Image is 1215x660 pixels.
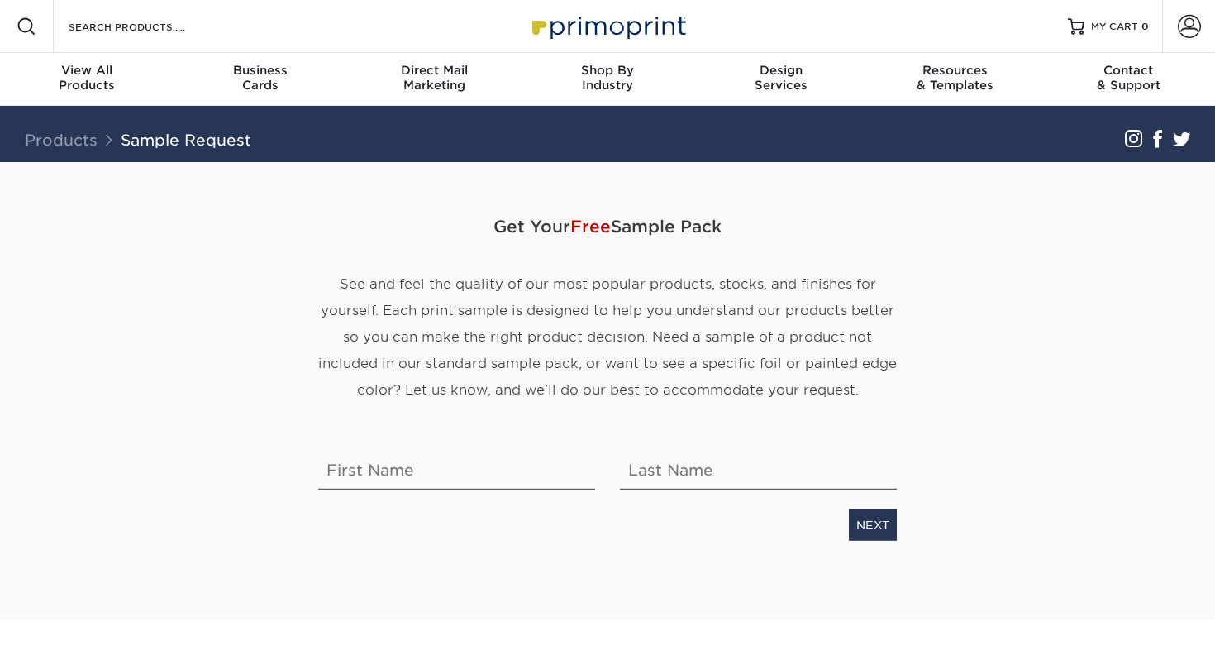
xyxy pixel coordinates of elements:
[347,53,521,106] a: Direct MailMarketing
[694,53,868,106] a: DesignServices
[521,53,694,106] a: Shop ByIndustry
[525,8,690,44] img: Primoprint
[868,63,1041,93] div: & Templates
[174,63,347,93] div: Cards
[67,17,228,36] input: SEARCH PRODUCTS.....
[347,63,521,93] div: Marketing
[174,63,347,78] span: Business
[849,509,897,541] a: NEXT
[1041,63,1215,78] span: Contact
[1041,63,1215,93] div: & Support
[570,217,611,237] span: Free
[318,202,897,251] span: Get Your Sample Pack
[174,53,347,106] a: BusinessCards
[868,63,1041,78] span: Resources
[25,131,98,149] a: Products
[318,276,897,398] span: See and feel the quality of our most popular products, stocks, and finishes for yourself. Each pr...
[347,63,521,78] span: Direct Mail
[694,63,868,78] span: Design
[521,63,694,93] div: Industry
[1041,53,1215,106] a: Contact& Support
[121,131,251,149] a: Sample Request
[1141,21,1149,32] span: 0
[694,63,868,93] div: Services
[521,63,694,78] span: Shop By
[868,53,1041,106] a: Resources& Templates
[1091,20,1138,34] span: MY CART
